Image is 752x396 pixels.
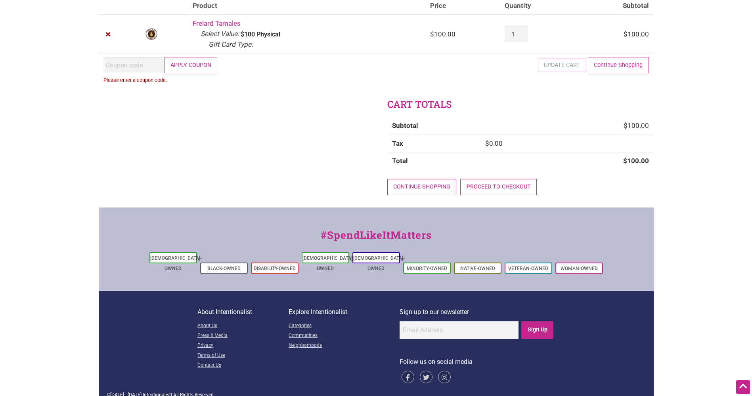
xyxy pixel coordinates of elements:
span: $ [430,30,434,38]
a: [DEMOGRAPHIC_DATA]-Owned [150,255,202,271]
a: Categories [289,321,400,331]
a: [DEMOGRAPHIC_DATA]-Owned [353,255,405,271]
a: Continue Shopping [588,57,649,73]
input: Coupon code [103,57,163,72]
bdi: 100.00 [624,122,649,129]
dt: Gift Card Type: [209,40,253,50]
a: Terms of Use [197,351,289,361]
button: Update cart [538,59,586,72]
span: $ [485,139,489,147]
a: Contact Us [197,361,289,371]
h2: Cart totals [387,98,654,111]
a: Disability-Owned [254,266,296,271]
bdi: 100.00 [623,157,649,165]
bdi: 100.00 [624,30,649,38]
a: Proceed to checkout [460,179,537,195]
a: Press & Media [197,331,289,341]
input: Email Address [400,321,519,339]
a: Black-Owned [207,266,241,271]
a: Native-Owned [460,266,495,271]
a: Neighborhoods [289,341,400,351]
a: Woman-Owned [561,266,598,271]
bdi: 100.00 [430,30,455,38]
p: Follow us on social media [400,357,555,367]
p: Explore Intentionalist [289,307,400,317]
div: Scroll Back to Top [736,380,750,394]
p: $100 [241,31,255,38]
bdi: 0.00 [485,139,503,147]
p: Please enter a coupon code. [103,76,218,84]
a: Frelard Tamales [193,19,241,27]
a: [DEMOGRAPHIC_DATA]-Owned [302,255,354,271]
span: $ [624,122,628,129]
span: $ [623,157,627,165]
a: Privacy [197,341,289,351]
th: Total [387,152,480,170]
a: Continue shopping [387,179,457,195]
button: Apply coupon [165,57,218,73]
th: Subtotal [387,117,480,135]
p: Sign up to our newsletter [400,307,555,317]
dt: Select Value: [201,29,239,39]
input: Product quantity [505,27,528,42]
span: $ [624,30,628,38]
a: Remove Frelard Tamales from cart [103,29,114,40]
th: Tax [387,135,480,152]
a: About Us [197,321,289,331]
p: Physical [256,31,280,38]
a: Veteran-Owned [508,266,548,271]
img: Frelard Tamales logo [145,28,158,40]
input: Sign Up [521,321,553,339]
div: #SpendLikeItMatters [99,227,654,251]
p: About Intentionalist [197,307,289,317]
a: Communities [289,331,400,341]
a: Minority-Owned [407,266,447,271]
